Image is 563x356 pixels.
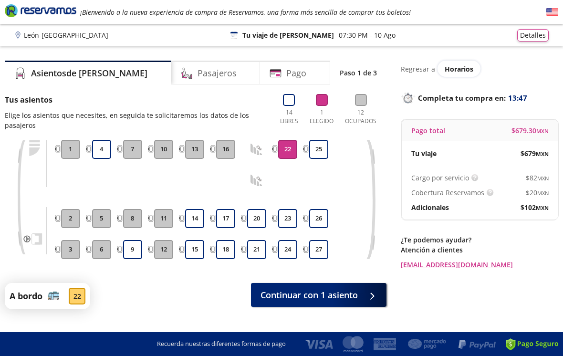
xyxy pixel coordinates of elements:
[411,202,449,212] p: Adicionales
[61,209,80,228] button: 2
[401,61,558,77] div: Regresar a ver horarios
[508,93,527,104] span: 13:47
[309,140,328,159] button: 25
[277,108,301,126] p: 14 Libres
[546,6,558,18] button: English
[411,188,484,198] p: Cobertura Reservamos
[123,140,142,159] button: 7
[247,240,266,259] button: 21
[537,175,549,182] small: MXN
[411,148,437,158] p: Tu viaje
[185,209,204,228] button: 14
[339,30,396,40] p: 07:30 PM - 10 Ago
[342,108,379,126] p: 12 Ocupados
[247,209,266,228] button: 20
[92,240,111,259] button: 6
[185,140,204,159] button: 13
[526,173,549,183] span: $ 82
[521,202,549,212] span: $ 102
[154,209,173,228] button: 11
[154,140,173,159] button: 10
[123,209,142,228] button: 8
[286,67,306,80] h4: Pago
[251,283,386,307] button: Continuar con 1 asiento
[278,209,297,228] button: 23
[5,94,267,105] p: Tus asientos
[309,209,328,228] button: 26
[511,126,549,136] span: $ 679.30
[308,108,335,126] p: 1 Elegido
[92,209,111,228] button: 5
[5,110,267,130] p: Elige los asientos que necesites, en seguida te solicitaremos los datos de los pasajeros
[445,64,473,73] span: Horarios
[216,140,235,159] button: 16
[24,30,108,40] p: León - [GEOGRAPHIC_DATA]
[185,240,204,259] button: 15
[61,240,80,259] button: 3
[278,240,297,259] button: 24
[401,235,558,245] p: ¿Te podemos ayudar?
[411,126,445,136] p: Pago total
[31,67,147,80] h4: Asientos de [PERSON_NAME]
[242,30,334,40] p: Tu viaje de [PERSON_NAME]
[401,64,435,74] p: Regresar a
[278,140,297,159] button: 22
[216,240,235,259] button: 18
[92,140,111,159] button: 4
[123,240,142,259] button: 9
[198,67,237,80] h4: Pasajeros
[411,173,469,183] p: Cargo por servicio
[216,209,235,228] button: 17
[309,240,328,259] button: 27
[69,288,85,304] div: 22
[521,148,549,158] span: $ 679
[340,68,377,78] p: Paso 1 de 3
[526,188,549,198] span: $ 20
[5,3,76,21] a: Brand Logo
[401,91,558,105] p: Completa tu compra en :
[536,204,549,211] small: MXN
[154,240,173,259] button: 12
[157,339,286,349] p: Recuerda nuestras diferentes formas de pago
[80,8,411,17] em: ¡Bienvenido a la nueva experiencia de compra de Reservamos, una forma más sencilla de comprar tus...
[401,260,558,270] a: [EMAIL_ADDRESS][DOMAIN_NAME]
[10,290,42,303] p: A bordo
[61,140,80,159] button: 1
[261,289,358,302] span: Continuar con 1 asiento
[537,189,549,197] small: MXN
[5,3,76,18] i: Brand Logo
[536,127,549,135] small: MXN
[517,29,549,42] button: Detalles
[536,150,549,157] small: MXN
[401,245,558,255] p: Atención a clientes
